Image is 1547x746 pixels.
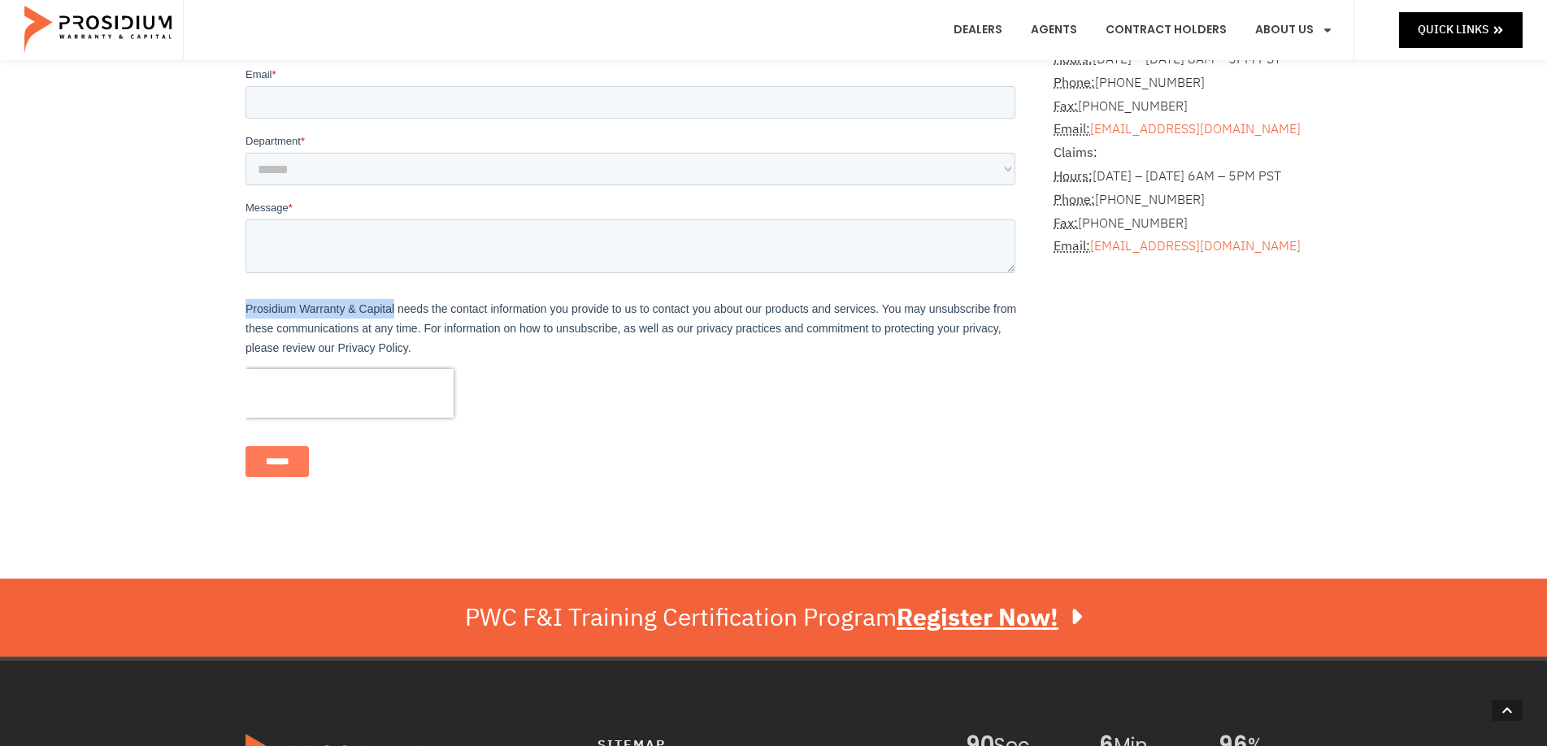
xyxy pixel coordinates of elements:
a: [EMAIL_ADDRESS][DOMAIN_NAME] [1090,119,1301,139]
strong: Fax: [1054,97,1078,116]
div: PWC F&I Training Certification Program [465,603,1082,632]
abbr: Hours [1054,50,1093,69]
strong: Phone: [1054,190,1095,210]
abbr: Phone Number [1054,73,1095,93]
strong: Email: [1054,236,1090,256]
a: Quick Links [1399,12,1523,47]
b: Claims: [1054,143,1097,163]
u: Register Now! [897,599,1058,635]
a: [EMAIL_ADDRESS][DOMAIN_NAME] [1090,236,1301,256]
strong: Fax: [1054,214,1078,233]
abbr: Fax [1054,214,1078,233]
span: Last Name [389,2,440,14]
abbr: Fax [1054,97,1078,116]
abbr: Hours [1054,167,1093,186]
span: Quick Links [1418,20,1488,40]
p: [DATE] – [DATE] 6AM – 5PM PST [PHONE_NUMBER] [PHONE_NUMBER] [1054,141,1301,258]
address: [DATE] – [DATE] 8AM – 5PM PST [PHONE_NUMBER] [PHONE_NUMBER] [1054,24,1301,258]
abbr: Email Address [1054,119,1090,139]
strong: Phone: [1054,73,1095,93]
strong: Email: [1054,119,1090,139]
strong: Hours: [1054,50,1093,69]
abbr: Email Address [1054,236,1090,256]
strong: Hours: [1054,167,1093,186]
abbr: Phone Number [1054,190,1095,210]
